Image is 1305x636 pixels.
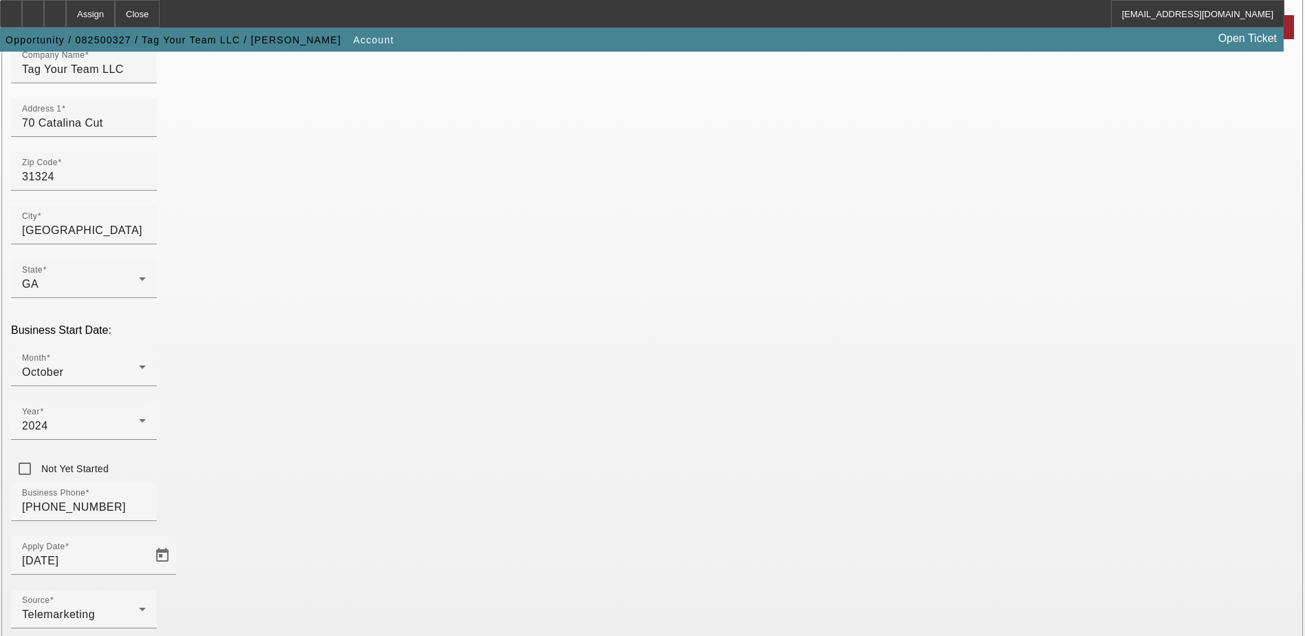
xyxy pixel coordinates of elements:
mat-label: City [22,212,37,221]
mat-label: Zip Code [22,158,58,167]
mat-label: Apply Date [22,542,65,551]
button: Account [349,28,397,52]
mat-label: Year [22,407,40,416]
mat-label: Business Phone [22,489,85,498]
mat-label: Source [22,596,50,605]
p: Business Start Date: [11,324,1294,337]
span: Telemarketing [22,608,95,620]
mat-label: State [22,266,43,275]
span: Opportunity / 082500327 / Tag Your Team LLC / [PERSON_NAME] [6,34,341,45]
mat-label: Address 1 [22,105,61,114]
mat-label: Company Name [22,51,85,60]
span: Account [353,34,393,45]
label: Not Yet Started [39,462,109,476]
span: October [22,366,63,378]
a: Open Ticket [1213,27,1282,50]
span: GA [22,278,39,290]
mat-label: Month [22,354,46,363]
button: Open calendar [149,542,176,569]
span: 2024 [22,420,48,432]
